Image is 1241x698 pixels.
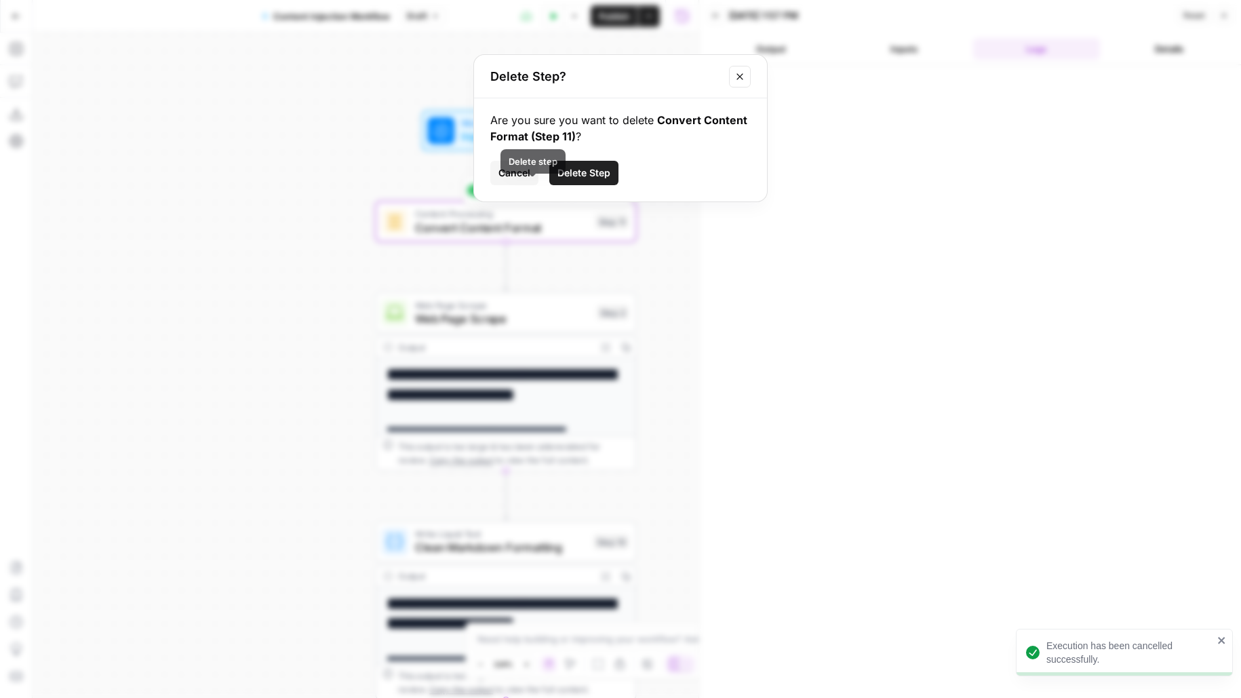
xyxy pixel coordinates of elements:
div: Execution has been cancelled successfully. [1046,639,1213,666]
span: Delete Step [557,166,610,180]
button: close [1217,635,1227,646]
button: Close modal [729,66,751,88]
div: Are you sure you want to delete ? [490,112,751,144]
button: Cancel [490,161,538,185]
button: Delete Step [549,161,618,185]
span: Cancel [498,166,530,180]
h2: Delete Step? [490,67,721,86]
